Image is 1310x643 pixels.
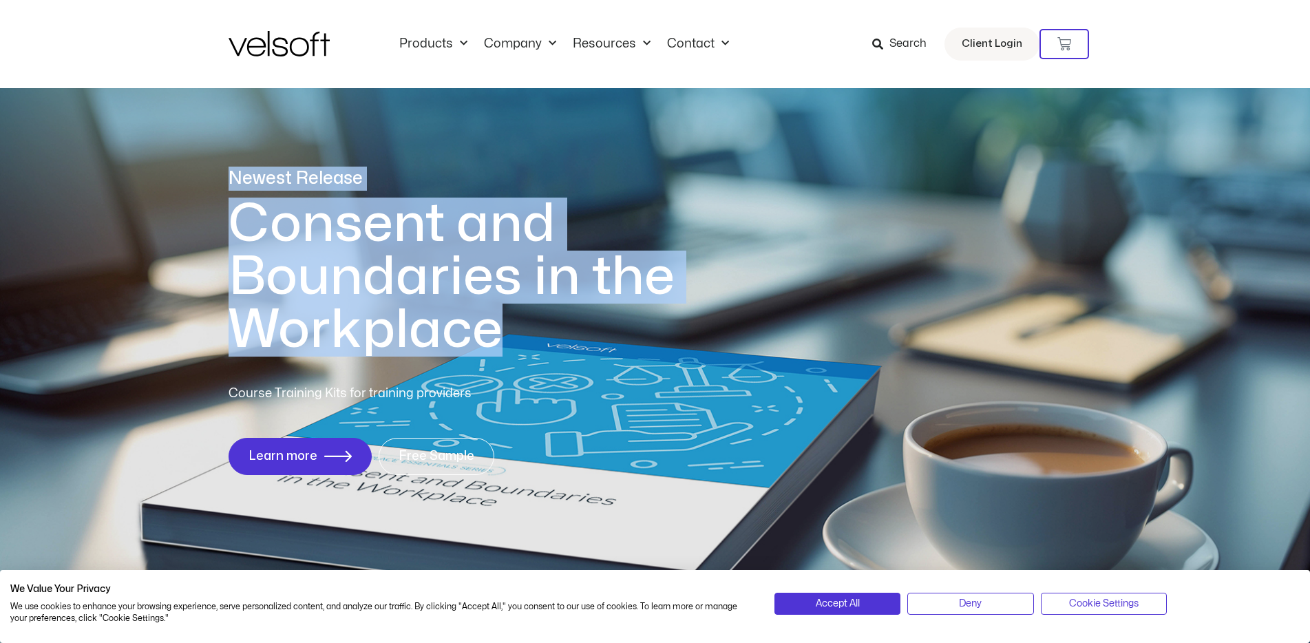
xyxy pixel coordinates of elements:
[229,31,330,56] img: Velsoft Training Materials
[229,198,731,357] h1: Consent and Boundaries in the Workplace
[889,35,927,53] span: Search
[907,593,1033,615] button: Deny all cookies
[229,438,372,475] a: Learn more
[659,36,737,52] a: ContactMenu Toggle
[774,593,900,615] button: Accept all cookies
[959,596,982,611] span: Deny
[229,167,731,191] p: Newest Release
[391,36,737,52] nav: Menu
[10,583,754,595] h2: We Value Your Privacy
[379,438,494,475] a: Free Sample
[944,28,1039,61] a: Client Login
[249,450,317,463] span: Learn more
[1069,596,1139,611] span: Cookie Settings
[564,36,659,52] a: ResourcesMenu Toggle
[872,32,936,56] a: Search
[391,36,476,52] a: ProductsMenu Toggle
[1041,593,1167,615] button: Adjust cookie preferences
[962,35,1022,53] span: Client Login
[399,450,474,463] span: Free Sample
[229,384,571,403] p: Course Training Kits for training providers
[10,601,754,624] p: We use cookies to enhance your browsing experience, serve personalized content, and analyze our t...
[816,596,860,611] span: Accept All
[476,36,564,52] a: CompanyMenu Toggle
